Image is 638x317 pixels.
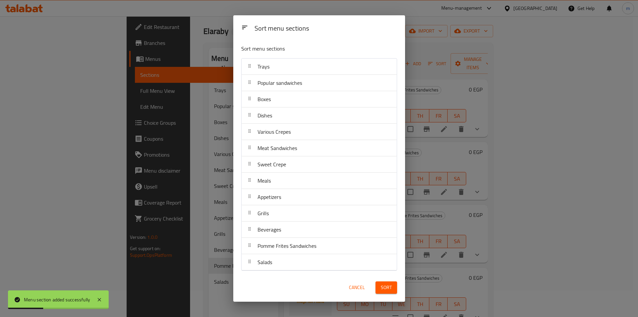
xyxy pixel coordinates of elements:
span: Sort [381,283,392,292]
span: Salads [258,257,272,267]
div: Salads [242,254,397,270]
span: Popular sandwiches [258,78,302,88]
span: Beverages [258,225,281,235]
div: Trays [242,59,397,75]
div: Popular sandwiches [242,75,397,91]
span: Grills [258,208,269,218]
span: Sweet Crepe [258,159,286,169]
span: Appetizers [258,192,281,202]
span: Dishes [258,110,272,120]
span: Cancel [349,283,365,292]
div: Beverages [242,222,397,238]
span: Boxes [258,94,271,104]
div: Sort menu sections [252,21,400,36]
div: Various Crepes [242,124,397,140]
div: Appetizers [242,189,397,205]
span: Trays [258,62,269,72]
div: Grills [242,205,397,222]
span: Pomme Frites Sandwiches [258,241,316,251]
span: Various Crepes [258,127,291,137]
span: Meat Sandwiches [258,143,297,153]
button: Sort [375,281,397,294]
div: Meat Sandwiches [242,140,397,156]
div: Boxes [242,91,397,107]
p: Sort menu sections [241,45,365,53]
button: Cancel [346,281,368,294]
span: Meals [258,176,271,186]
div: Dishes [242,107,397,124]
div: Menu section added successfully [24,296,90,303]
div: Meals [242,173,397,189]
div: Sweet Crepe [242,156,397,173]
div: Pomme Frites Sandwiches [242,238,397,254]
